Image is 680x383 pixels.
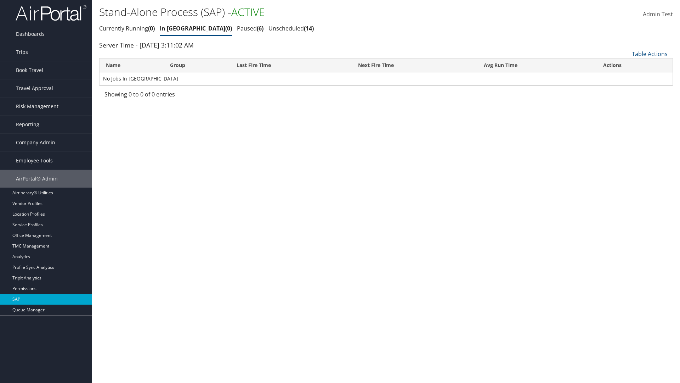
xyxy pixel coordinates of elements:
[257,24,263,32] span: 6
[304,24,314,32] span: 14
[99,5,482,20] h1: Stand-Alone Process (SAP) -
[104,90,237,102] div: Showing 0 to 0 of 0 entries
[643,10,673,18] span: Admin Test
[237,24,263,32] a: Paused6
[225,24,232,32] span: 0
[643,4,673,26] a: Admin Test
[164,59,230,72] th: Group: activate to sort column ascending
[16,152,53,170] span: Employee Tools
[16,170,58,188] span: AirPortal® Admin
[230,59,352,72] th: Last Fire Time: activate to sort column ascending
[16,43,28,61] span: Trips
[16,5,86,21] img: airportal-logo.png
[477,59,597,72] th: Avg Run Time: activate to sort column ascending
[16,134,55,151] span: Company Admin
[148,24,155,32] span: 0
[16,79,53,97] span: Travel Approval
[16,61,43,79] span: Book Travel
[632,50,668,58] a: Table Actions
[99,40,673,50] div: Server Time - [DATE] 3:11:02 AM
[100,59,164,72] th: Name: activate to sort column ascending
[268,24,314,32] a: Unscheduled14
[99,24,155,32] a: Currently Running0
[16,25,45,43] span: Dashboards
[100,72,673,85] td: No Jobs In [GEOGRAPHIC_DATA]
[16,116,39,133] span: Reporting
[16,98,58,115] span: Risk Management
[352,59,477,72] th: Next Fire Time: activate to sort column descending
[597,59,673,72] th: Actions
[231,5,265,19] span: ACTIVE
[160,24,232,32] a: In [GEOGRAPHIC_DATA]0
